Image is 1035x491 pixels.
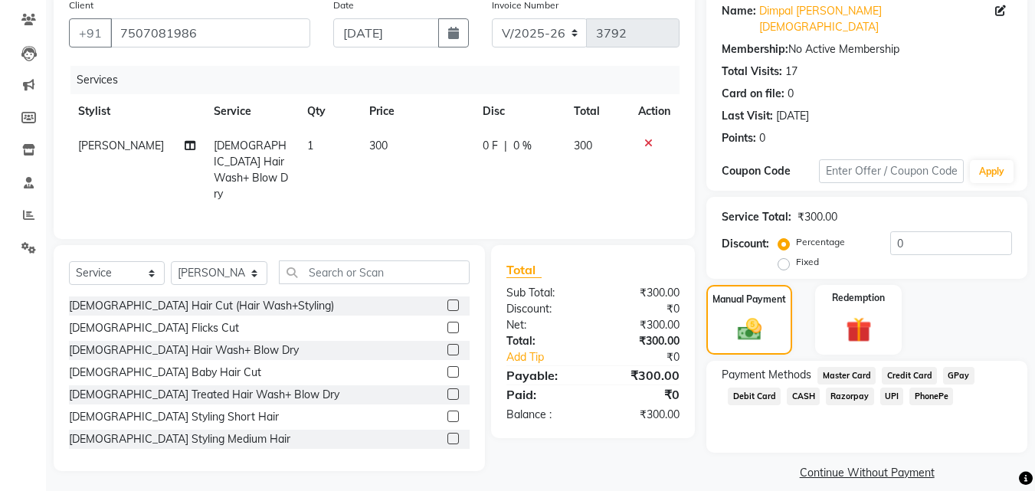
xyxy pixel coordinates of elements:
div: Discount: [722,236,769,252]
div: [DEMOGRAPHIC_DATA] Flicks Cut [69,320,239,336]
th: Qty [298,94,360,129]
img: _gift.svg [838,314,879,345]
span: CASH [787,388,820,405]
div: Card on file: [722,86,784,102]
span: PhonePe [909,388,953,405]
span: 300 [574,139,592,152]
span: 300 [369,139,388,152]
div: Sub Total: [495,285,593,301]
div: Points: [722,130,756,146]
div: Payable: [495,366,593,385]
div: [DATE] [776,108,809,124]
label: Percentage [796,235,845,249]
div: ₹300.00 [593,366,691,385]
div: Balance : [495,407,593,423]
div: Membership: [722,41,788,57]
span: Payment Methods [722,367,811,383]
span: GPay [943,367,974,385]
div: ₹300.00 [798,209,837,225]
div: ₹300.00 [593,407,691,423]
div: ₹300.00 [593,285,691,301]
input: Search or Scan [279,260,470,284]
div: 17 [785,64,798,80]
input: Search by Name/Mobile/Email/Code [110,18,310,47]
img: _cash.svg [730,316,769,343]
span: 0 F [483,138,498,154]
a: Add Tip [495,349,609,365]
th: Disc [473,94,565,129]
div: Total: [495,333,593,349]
th: Price [360,94,473,129]
a: Continue Without Payment [709,465,1024,481]
button: +91 [69,18,112,47]
label: Fixed [796,255,819,269]
div: Services [70,66,691,94]
th: Stylist [69,94,205,129]
div: [DEMOGRAPHIC_DATA] Styling Medium Hair [69,431,290,447]
div: Service Total: [722,209,791,225]
span: 0 % [513,138,532,154]
div: [DEMOGRAPHIC_DATA] Styling Short Hair [69,409,279,425]
th: Service [205,94,298,129]
div: Net: [495,317,593,333]
span: 1 [307,139,313,152]
span: Debit Card [728,388,781,405]
div: 0 [788,86,794,102]
div: Discount: [495,301,593,317]
div: ₹300.00 [593,317,691,333]
input: Enter Offer / Coupon Code [819,159,964,183]
div: Coupon Code [722,163,818,179]
div: [DEMOGRAPHIC_DATA] Treated Hair Wash+ Blow Dry [69,387,339,403]
label: Redemption [832,291,885,305]
span: | [504,138,507,154]
span: UPI [880,388,904,405]
span: Total [506,262,542,278]
div: Total Visits: [722,64,782,80]
div: [DEMOGRAPHIC_DATA] Hair Wash+ Blow Dry [69,342,299,358]
span: [DEMOGRAPHIC_DATA] Hair Wash+ Blow Dry [214,139,288,201]
div: Last Visit: [722,108,773,124]
div: No Active Membership [722,41,1012,57]
span: Credit Card [882,367,937,385]
th: Action [629,94,680,129]
span: Razorpay [826,388,874,405]
a: Dimpal [PERSON_NAME][DEMOGRAPHIC_DATA] [759,3,995,35]
div: [DEMOGRAPHIC_DATA] Baby Hair Cut [69,365,261,381]
div: Name: [722,3,756,35]
div: ₹0 [593,301,691,317]
th: Total [565,94,630,129]
span: Master Card [817,367,876,385]
div: ₹0 [593,385,691,404]
span: [PERSON_NAME] [78,139,164,152]
div: ₹0 [610,349,692,365]
div: [DEMOGRAPHIC_DATA] Hair Cut (Hair Wash+Styling) [69,298,334,314]
div: ₹300.00 [593,333,691,349]
div: 0 [759,130,765,146]
button: Apply [970,160,1014,183]
div: Paid: [495,385,593,404]
label: Manual Payment [712,293,786,306]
